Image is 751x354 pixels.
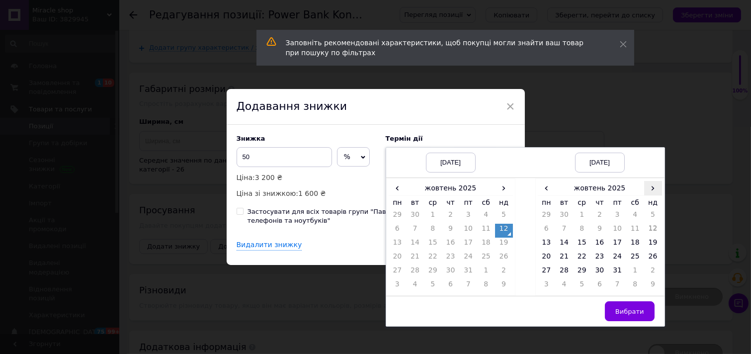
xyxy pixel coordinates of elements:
p: ⚙️ Интеллектуальная защита — встроенная микросхема предотвращает перегрев, короткое замыкание и п... [10,105,201,136]
td: 30 [442,265,460,279]
td: 1 [626,265,644,279]
p: Ціна зі знижкою: [237,188,376,199]
td: 5 [573,279,591,293]
span: › [644,181,662,195]
td: 22 [573,252,591,265]
td: 5 [495,210,513,224]
p: 💡 Преимущества: [10,89,201,99]
td: 19 [644,238,662,252]
td: 17 [459,238,477,252]
td: 6 [591,279,609,293]
td: 8 [573,224,591,238]
td: 20 [538,252,556,265]
td: 25 [477,252,495,265]
td: 24 [608,252,626,265]
th: нд [495,196,513,210]
td: 11 [477,224,495,238]
td: 6 [389,224,407,238]
td: 2 [442,210,460,224]
td: 24 [459,252,477,265]
td: 31 [459,265,477,279]
td: 22 [424,252,442,265]
td: 16 [442,238,460,252]
td: 13 [389,238,407,252]
span: % [344,153,350,161]
td: 5 [424,279,442,293]
span: × [506,98,515,115]
td: 18 [477,238,495,252]
p: Ціна: [237,172,376,183]
th: жовтень 2025 [406,181,495,196]
td: 29 [424,265,442,279]
th: чт [591,196,609,210]
td: 21 [555,252,573,265]
div: [DATE] [575,153,625,173]
td: 1 [424,210,442,224]
span: Вибрати [615,308,644,315]
td: 1 [477,265,495,279]
span: Додавання знижки [237,100,347,112]
td: 4 [406,279,424,293]
span: ‹ [389,181,407,195]
td: 9 [495,279,513,293]
input: 0 [237,147,332,167]
label: Термін дії [386,135,515,142]
span: 3 200 ₴ [255,174,282,181]
td: 7 [555,224,573,238]
td: 9 [644,279,662,293]
td: 2 [644,265,662,279]
td: 12 [495,224,513,238]
th: нд [644,196,662,210]
td: 3 [538,279,556,293]
th: пн [538,196,556,210]
td: 7 [608,279,626,293]
td: 10 [459,224,477,238]
td: 3 [459,210,477,224]
td: 29 [573,265,591,279]
td: 18 [626,238,644,252]
td: 14 [406,238,424,252]
p: ⚙️ Інтелектуальний захист — вбудована мікросхема запобігає перегріву, короткому замиканню та пере... [10,105,201,136]
span: Знижка [237,135,265,142]
td: 3 [608,210,626,224]
th: жовтень 2025 [555,181,644,196]
td: 16 [591,238,609,252]
th: ср [573,196,591,210]
th: пт [608,196,626,210]
td: 2 [495,265,513,279]
td: 21 [406,252,424,265]
td: 8 [626,279,644,293]
p: Power Bank Konfulon A22Q 50000 mAh 22.5W — это мощный внешний аккумулятор нового поколения, обесп... [10,10,201,83]
td: 10 [608,224,626,238]
div: Застосувати для всіх товарів групи "Павер банки зарядні пристої для телефонів та ноутбуків" [248,207,515,225]
td: 7 [406,224,424,238]
td: 30 [406,210,424,224]
div: Видалити знижку [237,240,302,251]
th: вт [555,196,573,210]
td: 13 [538,238,556,252]
th: сб [477,196,495,210]
td: 15 [573,238,591,252]
td: 4 [477,210,495,224]
span: › [495,181,513,195]
span: ‹ [538,181,556,195]
td: 6 [442,279,460,293]
td: 31 [608,265,626,279]
td: 2 [591,210,609,224]
th: ср [424,196,442,210]
td: 5 [644,210,662,224]
td: 1 [573,210,591,224]
span: 1 600 ₴ [298,189,326,197]
td: 29 [538,210,556,224]
td: 19 [495,238,513,252]
td: 30 [591,265,609,279]
td: 6 [538,224,556,238]
td: 8 [424,224,442,238]
td: 4 [626,210,644,224]
th: пн [389,196,407,210]
td: 28 [555,265,573,279]
td: 20 [389,252,407,265]
td: 25 [626,252,644,265]
div: Заповніть рекомендовані характеристики, щоб покупці могли знайти ваш товар при пошуку по фільтрах [286,38,595,58]
td: 9 [442,224,460,238]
